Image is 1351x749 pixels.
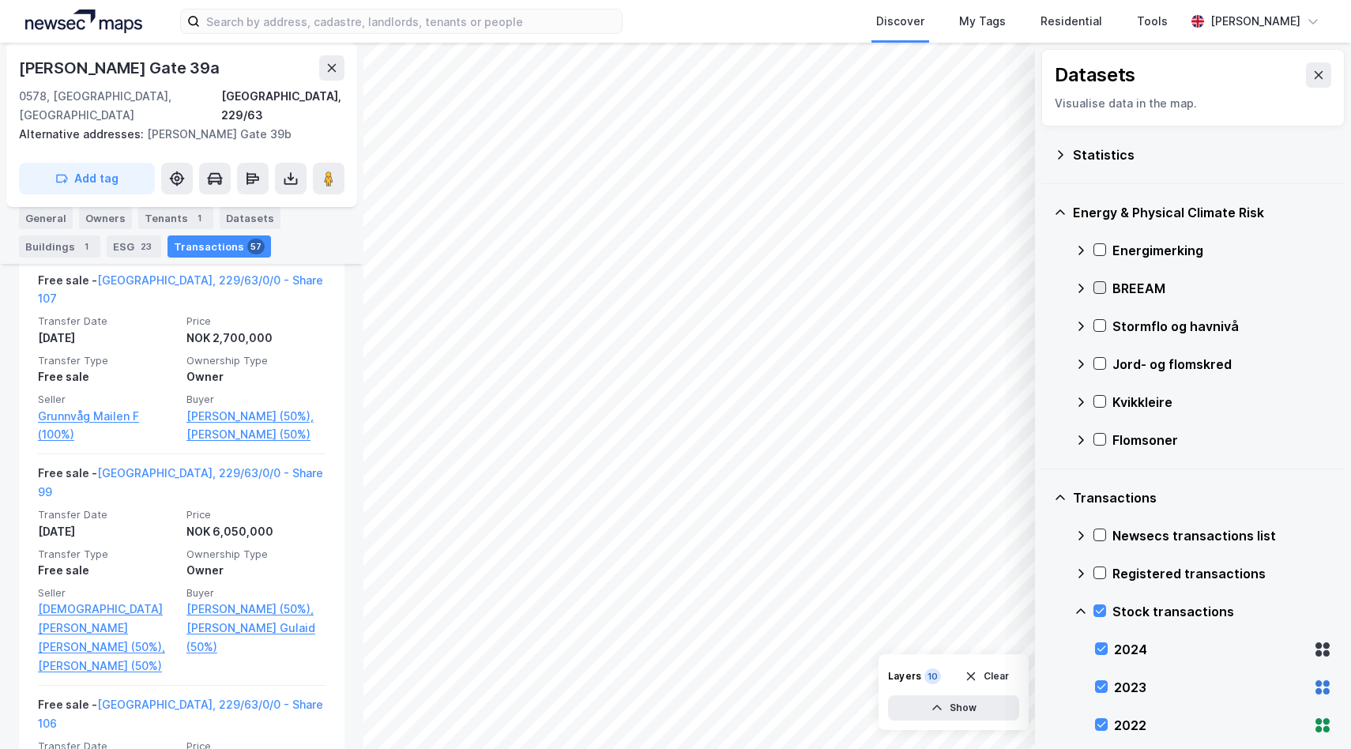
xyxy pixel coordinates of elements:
div: Statistics [1073,145,1332,164]
div: Free sale - [38,271,326,315]
div: Free sale [38,367,177,386]
div: Free sale [38,561,177,580]
div: 2023 [1114,678,1307,697]
a: [DEMOGRAPHIC_DATA] [PERSON_NAME] [PERSON_NAME] (50%), [38,600,177,657]
div: NOK 2,700,000 [186,329,326,348]
img: logo.a4113a55bc3d86da70a041830d287a7e.svg [25,9,142,33]
div: 0578, [GEOGRAPHIC_DATA], [GEOGRAPHIC_DATA] [19,87,221,125]
a: [PERSON_NAME] (50%) [38,657,177,676]
a: [PERSON_NAME] (50%) [186,425,326,444]
button: Add tag [19,163,155,194]
span: Buyer [186,586,326,600]
div: Residential [1041,12,1102,31]
div: Buildings [19,235,100,258]
div: [GEOGRAPHIC_DATA], 229/63 [221,87,344,125]
a: Grunnvåg Mailen F (100%) [38,407,177,445]
span: Ownership Type [186,548,326,561]
div: General [19,207,73,229]
div: 23 [137,239,155,254]
span: Buyer [186,393,326,406]
div: Owner [186,367,326,386]
span: Seller [38,586,177,600]
div: Owner [186,561,326,580]
span: Transfer Date [38,508,177,521]
div: [DATE] [38,329,177,348]
div: 2022 [1114,716,1307,735]
div: Kvikkleire [1112,393,1332,412]
span: Seller [38,393,177,406]
div: Visualise data in the map. [1055,94,1331,113]
span: Ownership Type [186,354,326,367]
span: Price [186,508,326,521]
div: 1 [191,210,207,226]
div: Datasets [220,207,280,229]
span: Transfer Type [38,354,177,367]
input: Search by address, cadastre, landlords, tenants or people [200,9,622,33]
div: Layers [888,670,921,683]
a: [GEOGRAPHIC_DATA], 229/63/0/0 - Share 106 [38,698,323,730]
button: Clear [954,664,1020,689]
div: My Tags [959,12,1006,31]
div: 2024 [1114,640,1307,659]
div: [DATE] [38,522,177,541]
span: Price [186,314,326,328]
div: Tenants [138,207,213,229]
a: [PERSON_NAME] Gulaid (50%) [186,619,326,657]
div: 57 [247,239,265,254]
div: 10 [924,668,941,684]
div: Newsecs transactions list [1112,526,1332,545]
div: BREEAM [1112,279,1332,298]
div: Owners [79,207,132,229]
div: Datasets [1055,62,1135,88]
div: Discover [876,12,924,31]
button: Show [888,695,1019,721]
a: [GEOGRAPHIC_DATA], 229/63/0/0 - Share 99 [38,466,323,499]
div: Stormflo og havnivå [1112,317,1332,336]
div: Jord- og flomskred [1112,355,1332,374]
div: Energimerking [1112,241,1332,260]
div: Tools [1137,12,1168,31]
a: [PERSON_NAME] (50%), [186,407,326,426]
a: [GEOGRAPHIC_DATA], 229/63/0/0 - Share 107 [38,273,323,306]
div: Free sale - [38,464,326,508]
span: Alternative addresses: [19,127,147,141]
a: [PERSON_NAME] (50%), [186,600,326,619]
div: Stock transactions [1112,602,1332,621]
div: Flomsoner [1112,431,1332,450]
div: NOK 6,050,000 [186,522,326,541]
div: Free sale - [38,695,326,740]
div: [PERSON_NAME] Gate 39b [19,125,332,144]
div: Registered transactions [1112,564,1332,583]
div: [PERSON_NAME] [1210,12,1300,31]
div: Transactions [1073,488,1332,507]
div: [PERSON_NAME] Gate 39a [19,55,223,81]
iframe: Chat Widget [1272,673,1351,749]
div: Transactions [167,235,271,258]
div: 1 [78,239,94,254]
span: Transfer Date [38,314,177,328]
span: Transfer Type [38,548,177,561]
div: Energy & Physical Climate Risk [1073,203,1332,222]
div: ESG [107,235,161,258]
